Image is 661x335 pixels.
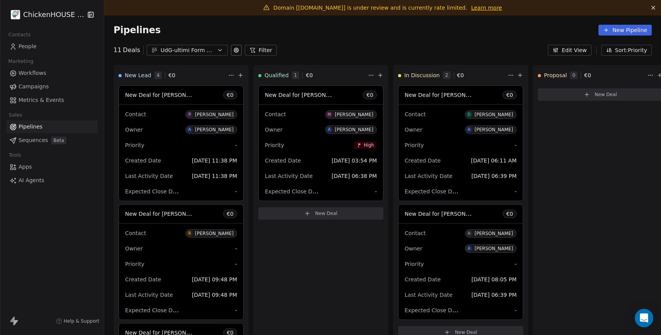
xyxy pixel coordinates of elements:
span: - [375,188,377,195]
div: Qualified1€0 [258,65,366,85]
a: Campaigns [6,80,98,93]
a: Workflows [6,67,98,80]
span: - [515,141,517,149]
span: [DATE] 09:48 PM [192,292,237,298]
span: € 0 [366,91,373,99]
a: SequencesBeta [6,134,98,147]
span: Priority [125,142,144,148]
span: ChickenHOUSE snc [23,10,85,20]
span: People [19,42,37,51]
div: [PERSON_NAME] [475,246,513,251]
span: Contacts [5,29,34,41]
div: New Deal for [PERSON_NAME] [PERSON_NAME]€0ContactM[PERSON_NAME]OwnerA[PERSON_NAME]PriorityHighCre... [258,85,383,201]
span: New Deal for [PERSON_NAME] [125,91,207,98]
button: Filter [245,45,277,56]
span: 4 [154,71,162,79]
span: Help & Support [64,318,99,324]
span: Contact [265,111,286,117]
span: [DATE] 09:48 PM [192,276,237,283]
div: [PERSON_NAME] [195,112,234,117]
span: Created Date [265,157,301,164]
span: Sequences [19,136,48,144]
span: € 0 [506,210,513,218]
span: € 0 [506,91,513,99]
span: AI Agents [19,176,44,184]
span: Owner [125,127,143,133]
div: v 4.0.25 [22,12,38,19]
span: Expected Close Date [405,306,461,314]
div: A [468,245,470,252]
span: € 0 [584,71,591,79]
span: New Deal [315,210,337,217]
span: Last Activity Date [265,173,313,179]
span: Last Activity Date [405,292,453,298]
span: Last Activity Date [405,173,453,179]
span: New Deal [595,91,617,98]
span: Contact [405,230,425,236]
span: - [235,141,237,149]
span: Expected Close Date [125,188,181,195]
span: Qualified [264,71,289,79]
div: [PERSON_NAME] [335,127,373,132]
span: High [364,142,374,148]
span: Marketing [5,56,37,67]
span: Expected Close Date [405,188,461,195]
img: website_grey.svg [12,20,19,26]
div: Keyword (traffico) [86,46,128,51]
span: [DATE] 06:39 PM [471,292,517,298]
span: - [515,260,517,268]
span: € 0 [306,71,313,79]
div: Dominio: [DOMAIN_NAME] [20,20,86,26]
span: Created Date [125,276,161,283]
span: Owner [405,245,422,252]
span: New Deal for [PERSON_NAME] [PERSON_NAME] [265,91,393,98]
div: P [188,112,191,118]
span: Contact [125,111,146,117]
span: 1 [292,71,300,79]
span: [DATE] 06:39 PM [471,173,517,179]
div: New Deal for [PERSON_NAME]€0ContactD[PERSON_NAME]OwnerA[PERSON_NAME]Priority-Created Date[DATE] 0... [398,85,523,201]
span: New Deal for [PERSON_NAME] [405,210,486,217]
span: New Deal for [PERSON_NAME] [405,91,486,98]
div: In Discussion2€0 [398,65,506,85]
span: [DATE] 11:38 PM [192,157,237,164]
span: In Discussion [404,71,440,79]
span: New Lead [125,71,151,79]
span: - [235,306,237,314]
div: Proposal0€0 [538,65,646,85]
div: A [468,127,470,133]
span: Campaigns [19,83,49,91]
div: [PERSON_NAME] [475,127,513,132]
div: A [328,127,330,133]
div: New Deal for [PERSON_NAME]€0ContactR[PERSON_NAME]Owner-Priority-Created Date[DATE] 09:48 PMLast A... [119,204,244,320]
div: Open Intercom Messenger [635,309,653,327]
img: 4.jpg [11,10,20,19]
button: Sort: Priority [601,45,652,56]
div: [PERSON_NAME] [475,231,513,236]
a: Learn more [471,4,502,12]
a: Metrics & Events [6,94,98,107]
span: Workflows [19,69,46,77]
span: Tools [5,149,24,161]
span: - [235,188,237,195]
span: Expected Close Date [265,188,321,195]
span: Created Date [405,157,441,164]
span: 2 [443,71,451,79]
span: [DATE] 08:05 PM [471,276,517,283]
img: tab_keywords_by_traffic_grey.svg [78,45,84,51]
span: € 0 [168,71,175,79]
button: Edit View [548,45,592,56]
span: Proposal [544,71,567,79]
span: Domain [[DOMAIN_NAME]] is under review and is currently rate limited. [273,5,467,11]
span: [DATE] 06:38 PM [332,173,377,179]
span: Metrics & Events [19,96,64,104]
span: 0 [570,71,578,79]
span: Created Date [405,276,441,283]
span: Sales [5,109,25,121]
div: UdG-ultimi Form Compilati [161,46,214,54]
span: Last Activity Date [125,173,173,179]
a: Apps [6,161,98,173]
span: [DATE] 03:54 PM [332,157,377,164]
span: Priority [405,142,424,148]
div: [PERSON_NAME] [195,127,234,132]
